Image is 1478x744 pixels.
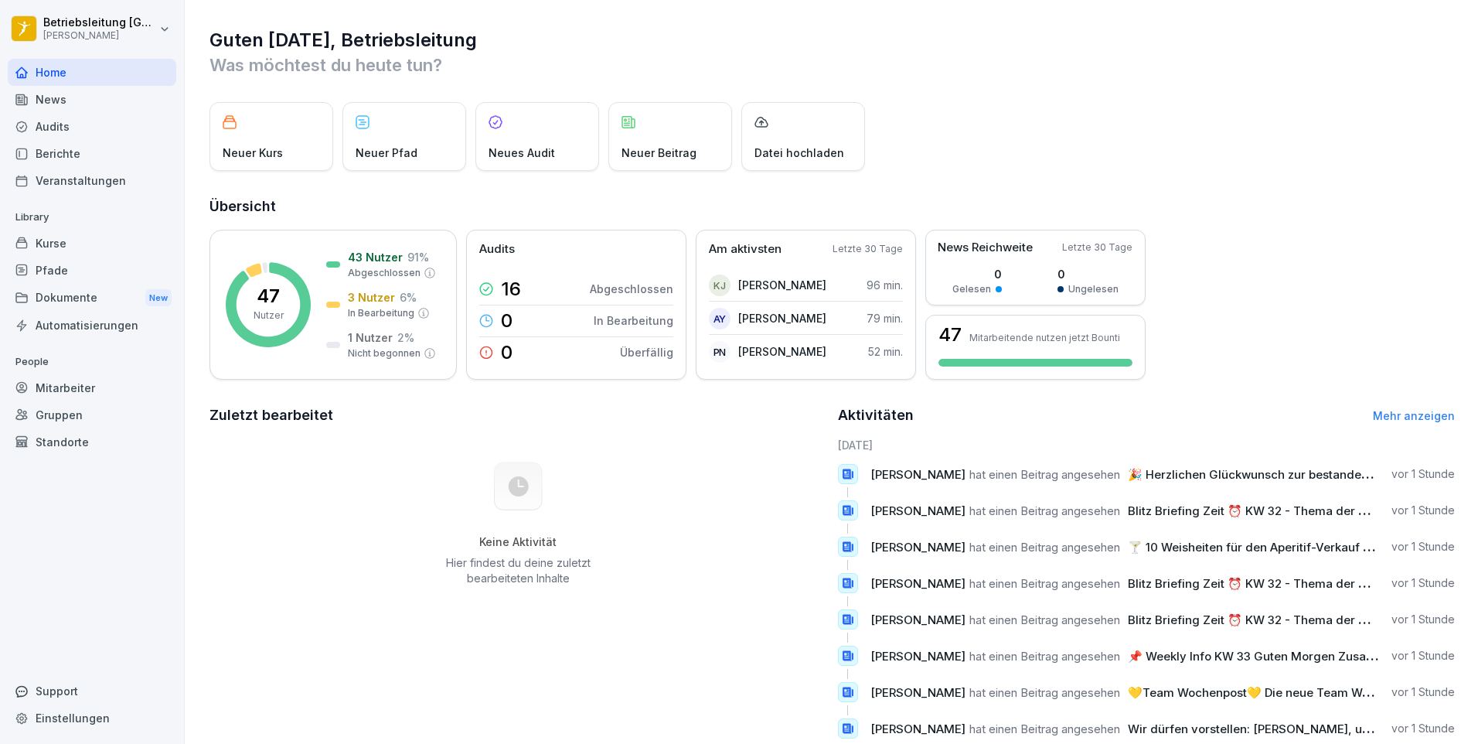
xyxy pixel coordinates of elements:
[501,312,513,330] p: 0
[489,145,555,161] p: Neues Audit
[868,343,903,360] p: 52 min.
[400,289,417,305] p: 6 %
[1373,409,1455,422] a: Mehr anzeigen
[1128,503,1439,518] span: Blitz Briefing Zeit ⏰ KW 32 - Thema der Woche: Salate
[8,705,176,732] a: Einstellungen
[254,309,284,323] p: Nutzer
[870,467,965,482] span: [PERSON_NAME]
[348,289,395,305] p: 3 Nutzer
[952,282,991,296] p: Gelesen
[1128,613,1439,627] span: Blitz Briefing Zeit ⏰ KW 32 - Thema der Woche: Salate
[8,374,176,401] a: Mitarbeiter
[145,289,172,307] div: New
[501,343,513,362] p: 0
[870,540,965,555] span: [PERSON_NAME]
[709,308,730,329] div: AY
[1391,721,1455,736] p: vor 1 Stunde
[348,249,403,265] p: 43 Nutzer
[870,503,965,518] span: [PERSON_NAME]
[257,287,280,305] p: 47
[8,401,176,428] a: Gruppen
[969,613,1120,627] span: hat einen Beitrag angesehen
[969,467,1120,482] span: hat einen Beitrag angesehen
[870,685,965,700] span: [PERSON_NAME]
[209,196,1455,217] h2: Übersicht
[209,53,1455,77] p: Was möchtest du heute tun?
[1391,503,1455,518] p: vor 1 Stunde
[867,277,903,293] p: 96 min.
[501,280,521,299] p: 16
[969,649,1120,664] span: hat einen Beitrag angesehen
[870,722,965,736] span: [PERSON_NAME]
[969,576,1120,591] span: hat einen Beitrag angesehen
[8,59,176,86] a: Home
[8,230,176,257] a: Kurse
[709,275,730,296] div: KJ
[1391,466,1455,482] p: vor 1 Stunde
[867,310,903,326] p: 79 min.
[8,205,176,230] p: Library
[209,404,827,426] h2: Zuletzt bearbeitet
[8,312,176,339] a: Automatisierungen
[622,145,696,161] p: Neuer Beitrag
[8,113,176,140] a: Audits
[738,310,826,326] p: [PERSON_NAME]
[43,16,156,29] p: Betriebsleitung [GEOGRAPHIC_DATA]
[952,266,1002,282] p: 0
[479,241,515,258] p: Audits
[738,343,826,360] p: [PERSON_NAME]
[8,167,176,194] a: Veranstaltungen
[833,242,903,256] p: Letzte 30 Tage
[348,329,393,346] p: 1 Nutzer
[838,437,1456,453] h6: [DATE]
[969,722,1120,736] span: hat einen Beitrag angesehen
[738,277,826,293] p: [PERSON_NAME]
[43,30,156,41] p: [PERSON_NAME]
[348,346,421,360] p: Nicht begonnen
[1391,575,1455,591] p: vor 1 Stunde
[8,284,176,312] a: DokumenteNew
[348,306,414,320] p: In Bearbeitung
[356,145,417,161] p: Neuer Pfad
[870,649,965,664] span: [PERSON_NAME]
[594,312,673,329] p: In Bearbeitung
[1057,266,1119,282] p: 0
[969,332,1120,343] p: Mitarbeitende nutzen jetzt Bounti
[870,576,965,591] span: [PERSON_NAME]
[8,86,176,113] a: News
[1391,648,1455,664] p: vor 1 Stunde
[938,239,1033,257] p: News Reichweite
[8,257,176,284] a: Pfade
[8,677,176,705] div: Support
[1128,576,1439,591] span: Blitz Briefing Zeit ⏰ KW 32 - Thema der Woche: Salate
[440,535,596,549] h5: Keine Aktivität
[938,326,962,344] h3: 47
[8,140,176,167] div: Berichte
[209,28,1455,53] h1: Guten [DATE], Betriebsleitung
[590,281,673,297] p: Abgeschlossen
[407,249,429,265] p: 91 %
[838,404,914,426] h2: Aktivitäten
[1062,241,1132,254] p: Letzte 30 Tage
[8,350,176,374] p: People
[8,284,176,312] div: Dokumente
[348,266,421,280] p: Abgeschlossen
[870,613,965,627] span: [PERSON_NAME]
[8,428,176,456] a: Standorte
[1391,612,1455,627] p: vor 1 Stunde
[969,685,1120,700] span: hat einen Beitrag angesehen
[754,145,844,161] p: Datei hochladen
[440,555,596,586] p: Hier findest du deine zuletzt bearbeiteten Inhalte
[709,241,782,258] p: Am aktivsten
